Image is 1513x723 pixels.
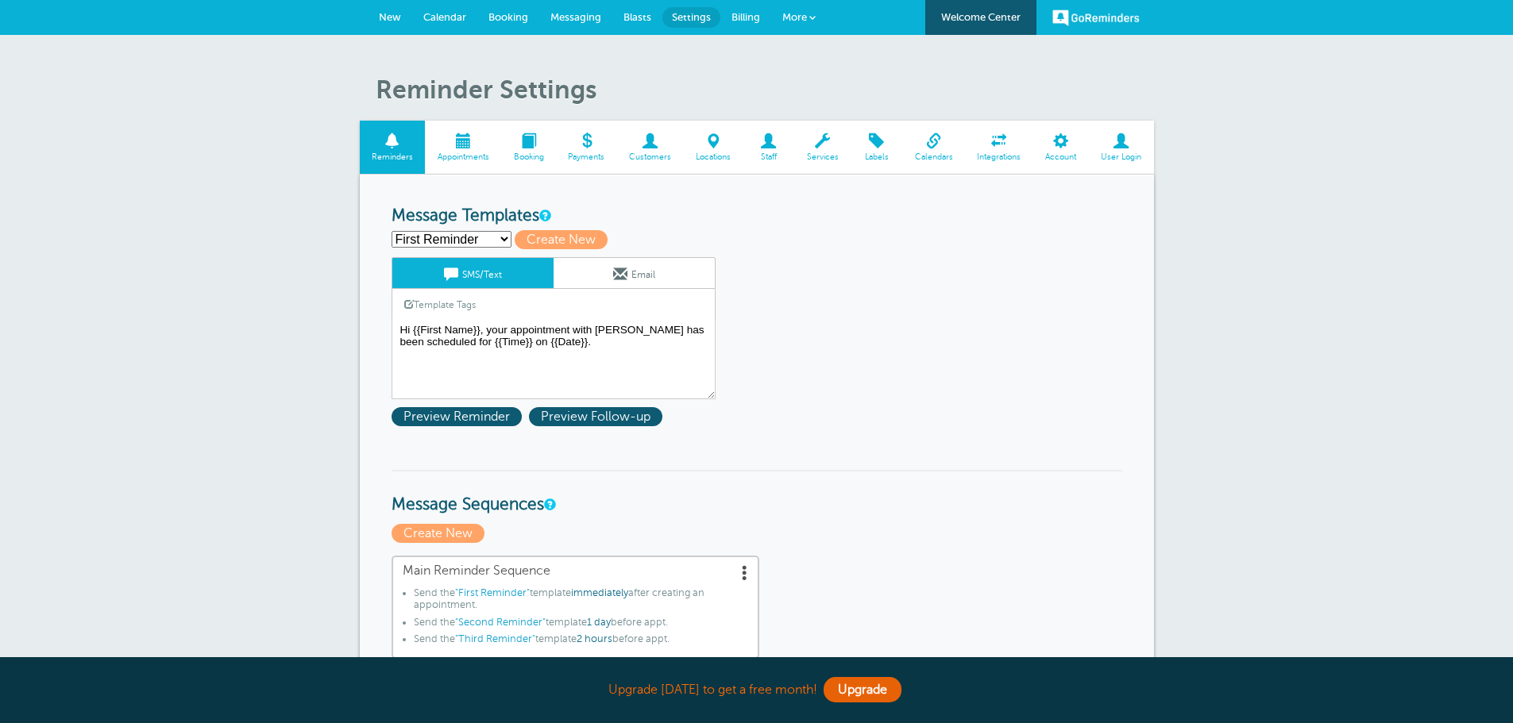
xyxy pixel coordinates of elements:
[414,633,748,651] li: Send the template before appt.
[544,499,554,510] a: Message Sequences allow you to setup multiple reminder schedules that can use different Message T...
[392,556,759,659] a: Main Reminder Sequence Send the"First Reminder"templateimmediatelyafter creating an appointment.S...
[360,673,1154,707] div: Upgrade [DATE] to get a free month!
[743,121,794,174] a: Staff
[859,152,894,162] span: Labels
[392,524,484,543] span: Create New
[392,258,554,288] a: SMS/Text
[414,587,748,617] li: Send the template after creating an appointment.
[488,11,528,23] span: Booking
[455,617,546,628] span: "Second Reminder"
[392,289,488,320] a: Template Tags
[782,11,807,23] span: More
[425,121,501,174] a: Appointments
[824,677,901,702] a: Upgrade
[392,206,1122,226] h3: Message Templates
[1097,152,1146,162] span: User Login
[529,407,662,426] span: Preview Follow-up
[577,633,612,644] span: 2 hours
[587,617,611,628] span: 1 day
[794,121,851,174] a: Services
[392,410,529,424] a: Preview Reminder
[379,11,401,23] span: New
[423,11,466,23] span: Calendar
[509,152,548,162] span: Booking
[625,152,676,162] span: Customers
[403,563,748,579] span: Main Reminder Sequence
[902,121,965,174] a: Calendars
[392,526,488,540] a: Create New
[623,11,651,23] span: Blasts
[376,75,1154,105] h1: Reminder Settings
[731,11,760,23] span: Billing
[617,121,684,174] a: Customers
[455,633,535,644] span: "Third Reminder"
[433,152,493,162] span: Appointments
[1089,121,1154,174] a: User Login
[684,121,743,174] a: Locations
[692,152,735,162] span: Locations
[392,470,1122,515] h3: Message Sequences
[501,121,556,174] a: Booking
[571,587,628,598] span: immediately
[973,152,1025,162] span: Integrations
[965,121,1033,174] a: Integrations
[751,152,786,162] span: Staff
[515,233,615,247] a: Create New
[392,407,522,426] span: Preview Reminder
[851,121,902,174] a: Labels
[1041,152,1081,162] span: Account
[672,11,711,23] span: Settings
[564,152,609,162] span: Payments
[539,210,549,221] a: This is the wording for your reminder and follow-up messages. You can create multiple templates i...
[414,617,748,634] li: Send the template before appt.
[910,152,957,162] span: Calendars
[662,7,720,28] a: Settings
[1033,121,1089,174] a: Account
[556,121,617,174] a: Payments
[550,11,601,23] span: Messaging
[554,258,715,288] a: Email
[515,230,608,249] span: Create New
[392,320,716,399] textarea: Hi {{First Name}}, your appointment with [PERSON_NAME] has been scheduled for {{Time}} on {{Date}}.
[802,152,843,162] span: Services
[368,152,418,162] span: Reminders
[529,410,666,424] a: Preview Follow-up
[455,587,530,598] span: "First Reminder"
